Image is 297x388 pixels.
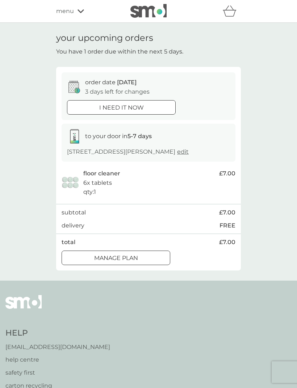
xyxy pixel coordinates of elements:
p: Manage plan [94,253,138,263]
span: £7.00 [219,238,235,247]
a: help centre [5,355,110,364]
p: FREE [219,221,235,230]
div: basket [223,4,241,18]
strong: 5-7 days [127,133,152,140]
p: 6x tablets [83,178,112,188]
p: qty : 1 [83,187,96,197]
span: £7.00 [219,169,235,178]
span: menu [56,7,74,16]
a: edit [177,148,189,155]
p: You have 1 order due within the next 5 days. [56,47,183,56]
button: Manage plan [62,251,170,265]
img: smol [5,295,42,320]
a: safety first [5,368,110,378]
p: floor cleaner [83,169,120,178]
button: i need it now [67,100,176,115]
span: £7.00 [219,208,235,217]
p: delivery [62,221,84,230]
p: i need it now [99,103,144,112]
h4: Help [5,328,110,339]
span: to your door in [85,133,152,140]
a: [EMAIL_ADDRESS][DOMAIN_NAME] [5,342,110,352]
span: [DATE] [117,79,137,86]
p: order date [85,78,137,87]
p: 3 days left for changes [85,87,150,97]
h1: your upcoming orders [56,33,153,43]
p: total [62,238,75,247]
p: [STREET_ADDRESS][PERSON_NAME] [67,147,189,157]
p: subtotal [62,208,86,217]
img: smol [130,4,167,18]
